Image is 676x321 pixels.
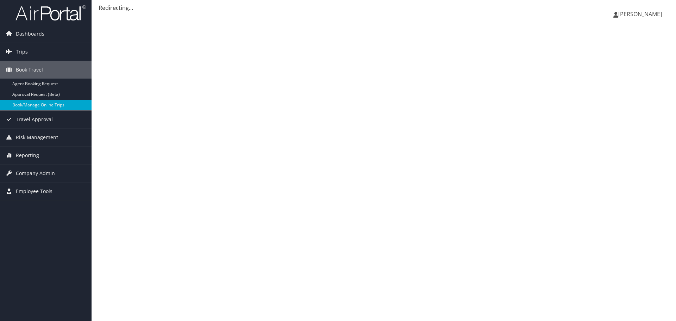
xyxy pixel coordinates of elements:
[99,4,669,12] div: Redirecting...
[16,147,39,164] span: Reporting
[15,5,86,21] img: airportal-logo.png
[618,10,662,18] span: [PERSON_NAME]
[16,165,55,182] span: Company Admin
[16,129,58,146] span: Risk Management
[613,4,669,25] a: [PERSON_NAME]
[16,25,44,43] span: Dashboards
[16,61,43,79] span: Book Travel
[16,111,53,128] span: Travel Approval
[16,183,52,200] span: Employee Tools
[16,43,28,61] span: Trips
